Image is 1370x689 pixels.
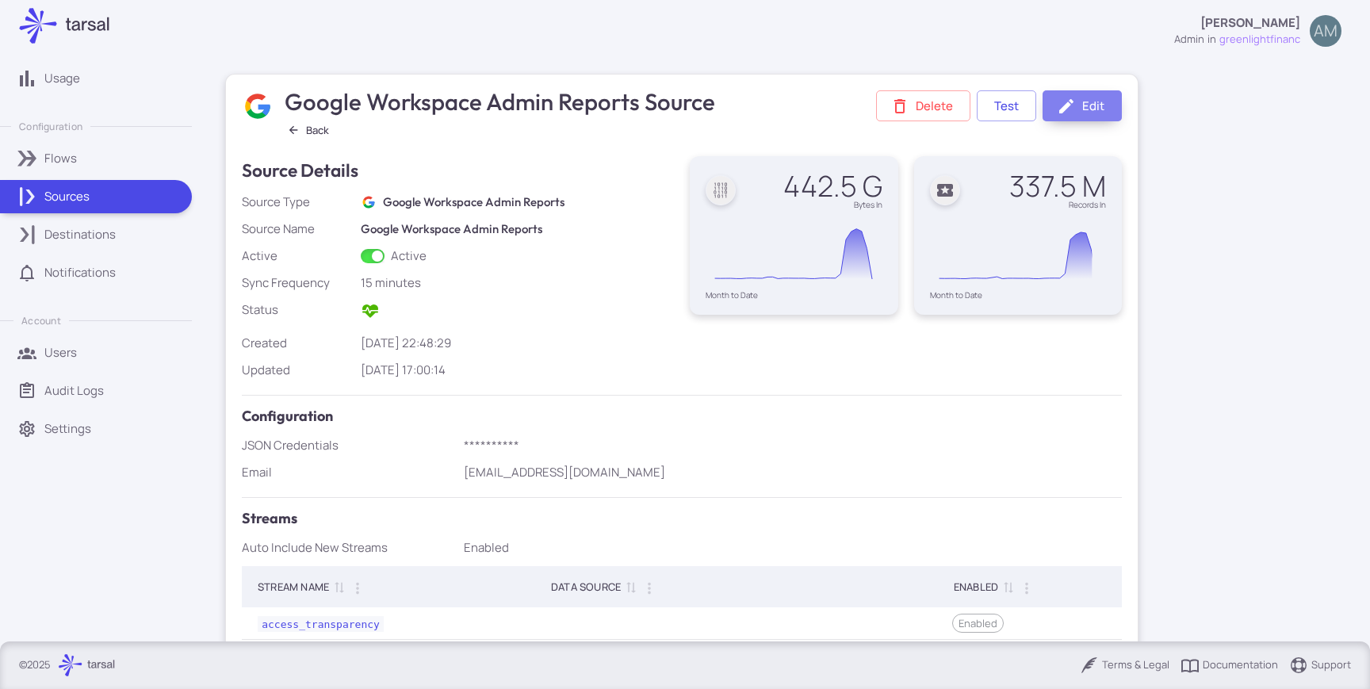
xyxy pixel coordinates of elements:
[258,616,384,632] code: access_transparency
[19,120,82,133] p: Configuration
[391,247,427,265] span: Active
[242,464,457,481] div: Email
[44,344,77,362] p: Users
[977,90,1036,121] button: Test
[281,120,336,140] button: Back
[1043,90,1122,121] a: Edit
[242,220,354,238] div: Source Name
[1165,9,1351,54] button: [PERSON_NAME]adminingreenlightfinancAM
[1080,656,1169,675] a: Terms & Legal
[1200,14,1300,32] p: [PERSON_NAME]
[954,577,998,596] div: enabled
[329,580,348,594] span: Sort by Stream Name ascending
[242,539,457,557] div: Auto Include New Streams
[1219,32,1300,48] span: greenlightfinanc
[242,301,354,319] div: Status
[706,291,882,299] div: Month to Date
[551,577,621,596] div: Data Source
[242,156,358,185] h4: Source Details
[258,577,329,596] div: Stream Name
[242,362,354,379] div: Updated
[44,264,116,281] p: Notifications
[242,405,1122,427] h5: Configuration
[783,172,882,201] div: 442.5 G
[1289,656,1351,675] a: Support
[930,216,1106,291] svg: Interactive chart
[44,382,104,400] p: Audit Logs
[361,362,674,379] div: [DATE] 17:00:14
[621,580,640,594] span: Sort by Data Source ascending
[285,88,718,116] h3: Google Workspace Admin Reports Source
[19,657,51,673] p: © 2025
[242,507,1122,530] h5: Streams
[242,274,354,292] div: Sync Frequency
[242,437,457,454] div: JSON Credentials
[361,335,674,352] div: [DATE] 22:48:29
[362,195,376,209] img: Google Workspace Admin Reports
[706,216,882,291] div: Chart. Highcharts interactive chart.
[1314,23,1337,39] span: AM
[706,216,882,291] svg: Interactive chart
[361,274,674,292] div: 15 minutes
[361,308,380,324] span: Active
[44,150,77,167] p: Flows
[243,91,273,121] img: Google Workspace Admin Reports
[998,580,1017,594] span: Sort by enabled descending
[258,615,384,630] a: access_transparency
[361,220,674,238] h6: Google Workspace Admin Reports
[464,539,1123,557] div: Enabled
[1174,32,1204,48] div: admin
[1014,576,1039,601] button: Column Actions
[21,314,60,327] p: Account
[383,193,564,211] h6: Google Workspace Admin Reports
[1207,32,1216,48] span: in
[637,576,662,601] button: Column Actions
[345,576,370,601] button: Column Actions
[44,188,90,205] p: Sources
[930,291,1107,299] div: Month to Date
[1181,656,1278,675] a: Documentation
[242,335,354,352] div: Created
[930,216,1107,291] div: Chart. Highcharts interactive chart.
[876,90,970,121] button: Delete
[242,247,354,265] div: Active
[44,420,91,438] p: Settings
[953,615,1003,631] span: Enabled
[1009,172,1106,201] div: 337.5 M
[44,226,116,243] p: Destinations
[242,193,354,211] div: Source Type
[464,464,1123,481] p: [EMAIL_ADDRESS][DOMAIN_NAME]
[44,70,80,87] p: Usage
